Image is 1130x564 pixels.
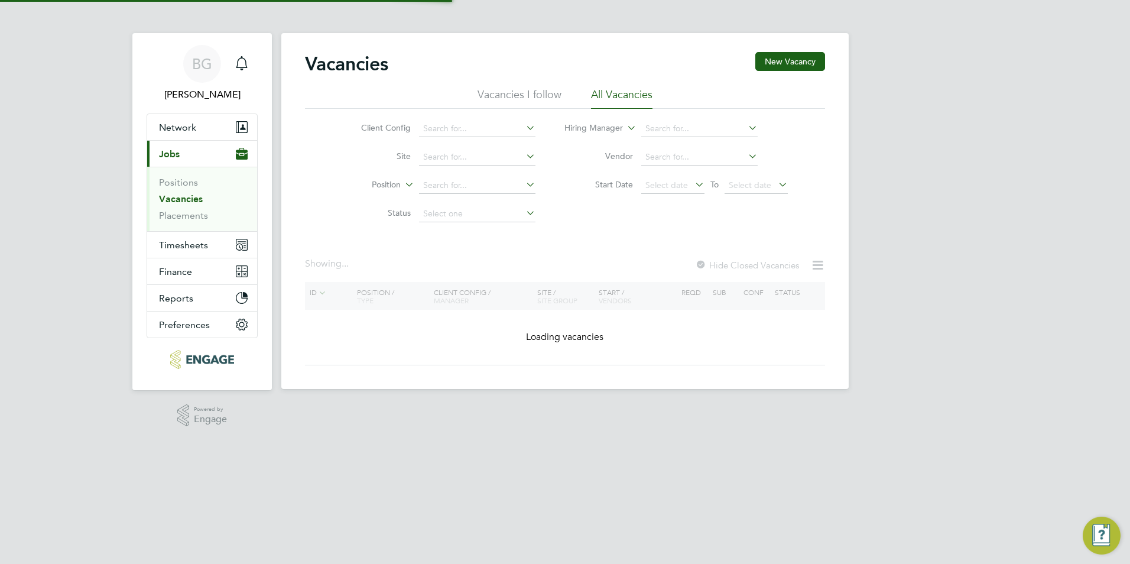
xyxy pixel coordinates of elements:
[755,52,825,71] button: New Vacancy
[419,206,535,222] input: Select one
[707,177,722,192] span: To
[147,350,258,369] a: Go to home page
[305,258,351,270] div: Showing
[641,149,758,166] input: Search for...
[419,149,535,166] input: Search for...
[159,177,198,188] a: Positions
[147,45,258,102] a: BG[PERSON_NAME]
[159,293,193,304] span: Reports
[192,56,212,72] span: BG
[641,121,758,137] input: Search for...
[645,180,688,190] span: Select date
[565,179,633,190] label: Start Date
[159,193,203,205] a: Vacancies
[147,141,257,167] button: Jobs
[147,312,257,338] button: Preferences
[1083,517,1121,555] button: Engage Resource Center
[343,122,411,133] label: Client Config
[147,285,257,311] button: Reports
[159,266,192,277] span: Finance
[159,122,196,133] span: Network
[159,239,208,251] span: Timesheets
[565,151,633,161] label: Vendor
[147,114,257,140] button: Network
[305,52,388,76] h2: Vacancies
[695,260,799,271] label: Hide Closed Vacancies
[159,319,210,330] span: Preferences
[555,122,623,134] label: Hiring Manager
[159,148,180,160] span: Jobs
[147,167,257,231] div: Jobs
[194,414,227,424] span: Engage
[419,177,535,194] input: Search for...
[333,179,401,191] label: Position
[419,121,535,137] input: Search for...
[147,232,257,258] button: Timesheets
[147,87,258,102] span: Becky Green
[177,404,228,427] a: Powered byEngage
[478,87,561,109] li: Vacancies I follow
[147,258,257,284] button: Finance
[729,180,771,190] span: Select date
[194,404,227,414] span: Powered by
[132,33,272,390] nav: Main navigation
[159,210,208,221] a: Placements
[170,350,233,369] img: carbonrecruitment-logo-retina.png
[591,87,652,109] li: All Vacancies
[343,208,411,218] label: Status
[343,151,411,161] label: Site
[342,258,349,270] span: ...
